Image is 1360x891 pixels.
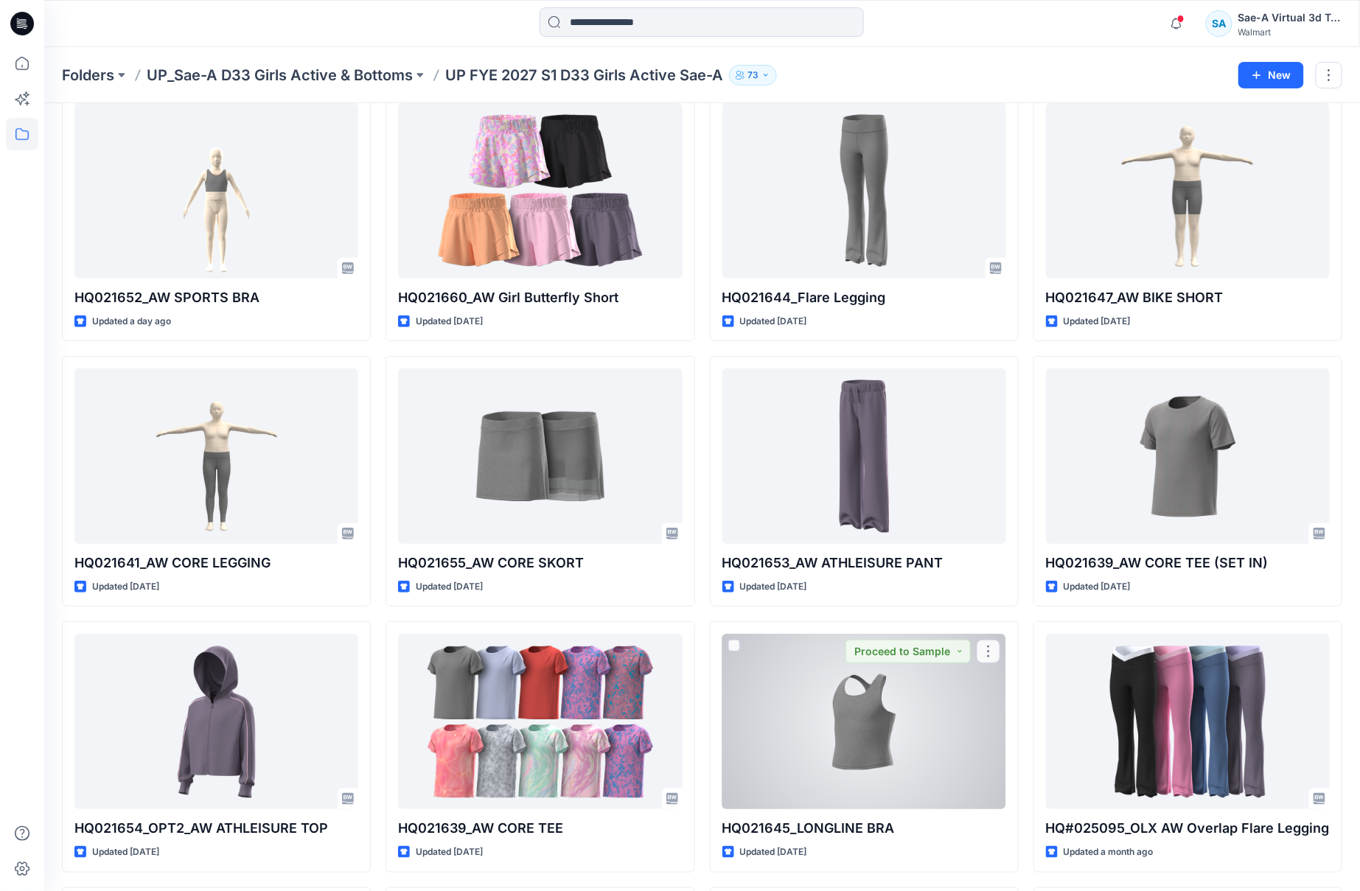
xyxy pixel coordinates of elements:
p: Updated [DATE] [1064,314,1131,329]
p: HQ#025095_OLX AW Overlap Flare Legging [1046,818,1330,839]
p: HQ021644_Flare Legging [722,287,1006,308]
p: HQ021653_AW ATHLEISURE PANT [722,553,1006,573]
a: HQ021639_AW CORE TEE [398,634,682,809]
button: 73 [729,65,777,85]
p: Updated [DATE] [740,579,807,595]
div: SA [1206,10,1232,37]
a: HQ021644_Flare Legging [722,103,1006,279]
p: Updated [DATE] [416,314,483,329]
a: HQ021655_AW CORE SKORT [398,368,682,544]
div: Sae-A Virtual 3d Team [1238,9,1342,27]
p: Updated [DATE] [740,314,807,329]
p: Updated [DATE] [416,845,483,860]
p: Updated [DATE] [92,845,159,860]
p: HQ021645_LONGLINE BRA [722,818,1006,839]
p: HQ021641_AW CORE LEGGING [74,553,358,573]
p: HQ021647_AW BIKE SHORT [1046,287,1330,308]
p: HQ021639_AW CORE TEE [398,818,682,839]
p: Updated [DATE] [92,579,159,595]
a: HQ021641_AW CORE LEGGING [74,368,358,544]
div: Walmart [1238,27,1342,38]
a: HQ021652_AW SPORTS BRA [74,103,358,279]
a: HQ#025095_OLX AW Overlap Flare Legging [1046,634,1330,809]
a: HQ021653_AW ATHLEISURE PANT [722,368,1006,544]
p: Updated [DATE] [740,845,807,860]
p: Updated a day ago [92,314,171,329]
p: 73 [747,67,759,83]
p: Updated [DATE] [1064,579,1131,595]
a: HQ021647_AW BIKE SHORT [1046,103,1330,279]
a: HQ021639_AW CORE TEE (SET IN) [1046,368,1330,544]
p: HQ021660_AW Girl Butterfly Short [398,287,682,308]
p: HQ021655_AW CORE SKORT [398,553,682,573]
a: HQ021660_AW Girl Butterfly Short [398,103,682,279]
a: Folders [62,65,114,85]
a: HQ021654_OPT2_AW ATHLEISURE TOP [74,634,358,809]
button: New [1238,62,1304,88]
a: HQ021645_LONGLINE BRA [722,634,1006,809]
p: Updated a month ago [1064,845,1154,860]
a: UP_Sae-A D33 Girls Active & Bottoms [147,65,413,85]
p: HQ021639_AW CORE TEE (SET IN) [1046,553,1330,573]
p: HQ021652_AW SPORTS BRA [74,287,358,308]
p: Updated [DATE] [416,579,483,595]
p: UP FYE 2027 S1 D33 Girls Active Sae-A [445,65,723,85]
p: HQ021654_OPT2_AW ATHLEISURE TOP [74,818,358,839]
